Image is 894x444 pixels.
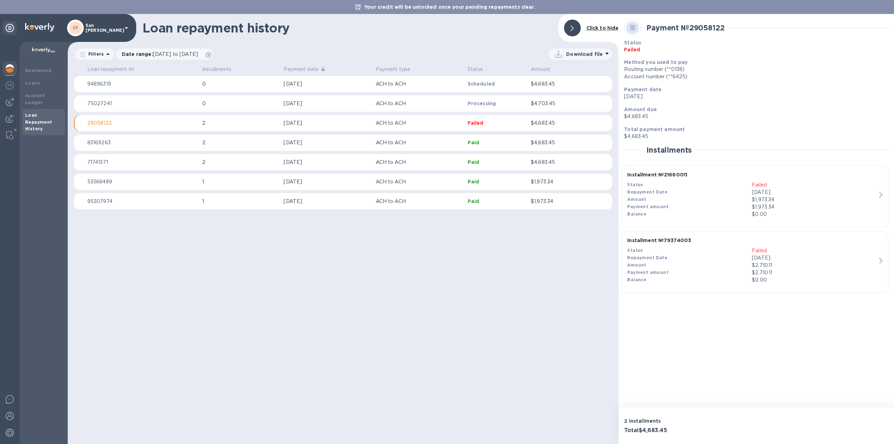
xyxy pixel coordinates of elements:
[25,80,40,86] b: Loans
[73,25,79,30] b: SF
[142,21,553,35] h1: Loan repayment history
[25,93,45,105] b: Account Ledger
[284,80,370,88] div: [DATE]
[284,198,370,205] div: [DATE]
[284,100,370,107] div: [DATE]
[468,100,525,107] p: Processing
[627,238,691,243] b: Installment № 79374003
[627,204,668,209] b: Payment amount
[531,66,550,73] p: Amount
[531,100,589,107] p: $4,703.45
[531,139,589,146] p: $4,683.45
[752,269,877,276] p: $2,710.11
[624,427,753,434] h3: Total $4,683.45
[752,247,877,254] p: Failed
[531,66,559,73] span: Amount
[752,203,877,211] p: $1,973.34
[752,254,877,262] p: [DATE]
[376,159,462,166] p: ACH to ACH
[376,80,462,88] p: ACH to ACH
[376,178,462,185] p: ACH to ACH
[202,66,241,73] span: Installments
[624,87,661,92] b: Payment date
[284,159,370,166] div: [DATE]
[202,80,278,88] p: 0
[376,66,411,73] p: Payment type
[752,181,877,189] p: Failed
[202,119,278,127] p: 2
[468,159,525,166] p: Paid
[284,119,370,127] div: [DATE]
[202,100,278,107] p: 0
[624,133,888,140] p: $4,683.45
[468,66,492,73] span: Status
[624,126,685,132] b: Total payment amount
[6,81,14,89] img: Foreign exchange
[752,189,877,196] p: [DATE]
[586,25,619,31] b: Click to hide
[752,276,877,284] p: $0.00
[87,66,144,73] span: Loan repayment №
[86,51,104,57] p: Filters
[624,46,888,53] p: Failed
[116,49,213,60] div: Date range:[DATE] to [DATE]
[376,119,462,127] p: ACH to ACH
[624,93,888,100] p: [DATE]
[376,66,420,73] span: Payment type
[202,66,232,73] p: Installments
[468,66,483,73] p: Status
[364,4,535,10] b: Your credit will be unlocked once your pending repayments clear.
[87,119,197,127] p: 29058122
[752,196,877,203] div: $1,973.34
[624,40,641,45] b: Status
[531,80,589,88] p: $4,683.45
[624,107,657,112] b: Amount due
[468,119,525,126] p: Failed
[624,59,688,65] b: Method you used to pay
[284,66,328,73] span: Payment date
[566,51,603,58] p: Download file
[627,255,667,260] b: Repayment Date
[376,100,462,107] p: ACH to ACH
[25,68,52,73] b: Dashboard
[646,23,724,32] b: Payment № 29058122
[531,159,589,166] p: $4,683.45
[752,211,877,218] p: $0.00
[627,277,646,282] b: Balance
[87,198,197,205] p: 95307974
[627,182,643,187] b: Status
[627,172,687,177] b: Installment № 21660011
[624,73,888,80] div: Account number (**6425)
[627,211,646,217] b: Balance
[284,178,370,185] div: [DATE]
[202,178,278,185] p: 1
[627,248,643,253] b: Status
[752,262,877,269] div: $2,710.11
[87,178,197,185] p: 53368489
[627,197,646,202] b: Amount
[468,178,525,185] p: Paid
[153,51,198,57] span: [DATE] to [DATE]
[87,139,197,146] p: 83169263
[376,198,462,205] p: ACH to ACH
[468,139,525,146] p: Paid
[646,146,692,154] h2: Installments
[624,66,888,73] div: Routing number (**0138)
[627,189,667,195] b: Repayment Date
[624,113,888,120] p: $4,683.45
[627,262,646,268] b: Amount
[627,270,668,275] b: Payment amount
[621,231,888,293] button: Installment №79374003StatusFailedRepayment Date[DATE]Amount$2,710.11Payment amount$2,710.11Balanc...
[376,139,462,146] p: ACH to ACH
[202,159,278,166] p: 2
[202,198,278,205] p: 1
[122,51,201,58] p: Date range :
[87,159,197,166] p: 71741371
[25,23,54,31] img: Logo
[531,119,589,127] p: $4,683.45
[87,100,197,107] p: 75027241
[621,165,888,227] button: Installment №21660011StatusFailedRepayment Date[DATE]Amount$1,973.34Payment amount$1,973.34Balanc...
[87,66,134,73] p: Loan repayment №
[531,178,589,185] p: $1,973.34
[624,417,753,424] p: 2 installments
